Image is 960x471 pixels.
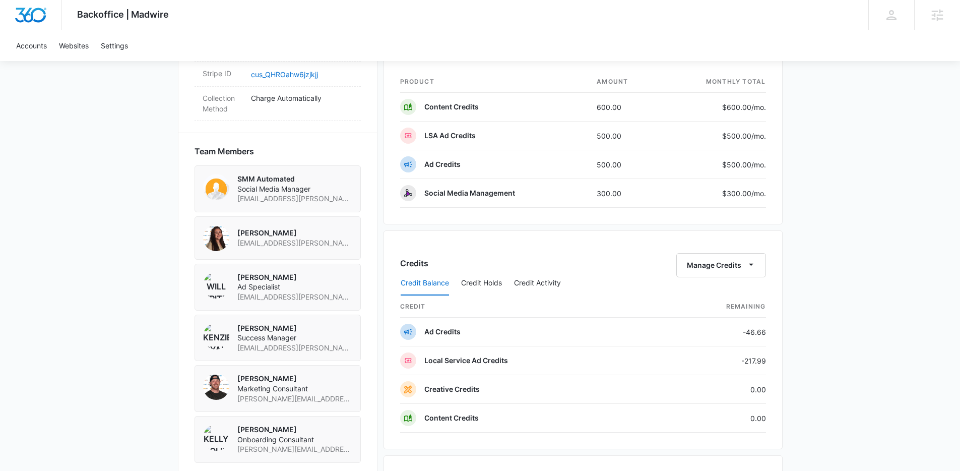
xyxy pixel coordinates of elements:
[659,375,766,404] td: 0.00
[719,159,766,170] p: $500.00
[203,174,229,200] img: SMM Automated
[77,9,169,20] span: Backoffice | Madwire
[424,188,515,198] p: Social Media Management
[719,188,766,199] p: $300.00
[237,272,352,282] p: [PERSON_NAME]
[195,145,254,157] span: Team Members
[237,425,352,435] p: [PERSON_NAME]
[424,131,476,141] p: LSA Ad Credits
[237,228,352,238] p: [PERSON_NAME]
[424,384,480,394] p: Creative Credits
[424,413,479,423] p: Content Credits
[424,159,461,169] p: Ad Credits
[195,62,361,87] div: Stripe IDcus_QHROahw6jzjkjj
[401,271,449,296] button: Credit Balance
[203,68,243,79] dt: Stripe ID
[589,122,662,150] td: 500.00
[662,71,766,93] th: monthly total
[424,327,461,337] p: Ad Credits
[237,282,352,292] span: Ad Specialist
[237,292,352,302] span: [EMAIL_ADDRESS][PERSON_NAME][DOMAIN_NAME]
[195,87,361,121] div: Collection MethodCharge Automatically
[237,374,352,384] p: [PERSON_NAME]
[514,271,561,296] button: Credit Activity
[237,323,352,333] p: [PERSON_NAME]
[237,194,352,204] span: [EMAIL_ADDRESS][PERSON_NAME][DOMAIN_NAME]
[676,253,766,277] button: Manage Credits
[237,174,352,184] p: SMM Automated
[251,70,318,79] a: cus_QHROahw6jzjkjj
[589,179,662,208] td: 300.00
[659,346,766,375] td: -217.99
[237,238,352,248] span: [EMAIL_ADDRESS][PERSON_NAME][DOMAIN_NAME]
[589,93,662,122] td: 600.00
[659,296,766,318] th: Remaining
[751,160,766,169] span: /mo.
[400,296,659,318] th: credit
[589,150,662,179] td: 500.00
[400,257,428,269] h3: Credits
[237,384,352,394] span: Marketing Consultant
[424,356,508,366] p: Local Service Ad Credits
[400,71,589,93] th: product
[719,102,766,112] p: $600.00
[424,102,479,112] p: Content Credits
[53,30,95,61] a: Websites
[659,404,766,433] td: 0.00
[251,93,353,103] p: Charge Automatically
[203,425,229,451] img: Kelly Bolin
[751,132,766,140] span: /mo.
[237,333,352,343] span: Success Manager
[237,394,352,404] span: [PERSON_NAME][EMAIL_ADDRESS][PERSON_NAME][DOMAIN_NAME]
[203,323,229,349] img: Kenzie Ryan
[203,225,229,251] img: Audriana Talamantes
[659,318,766,346] td: -46.66
[237,435,352,445] span: Onboarding Consultant
[10,30,53,61] a: Accounts
[237,444,352,454] span: [PERSON_NAME][EMAIL_ADDRESS][PERSON_NAME][DOMAIN_NAME]
[589,71,662,93] th: amount
[203,93,243,114] dt: Collection Method
[461,271,502,296] button: Credit Holds
[237,184,352,194] span: Social Media Manager
[751,103,766,111] span: /mo.
[203,374,229,400] img: Kyle Lewis
[203,272,229,299] img: Will Fritz
[95,30,134,61] a: Settings
[237,343,352,353] span: [EMAIL_ADDRESS][PERSON_NAME][DOMAIN_NAME]
[751,189,766,198] span: /mo.
[719,131,766,141] p: $500.00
